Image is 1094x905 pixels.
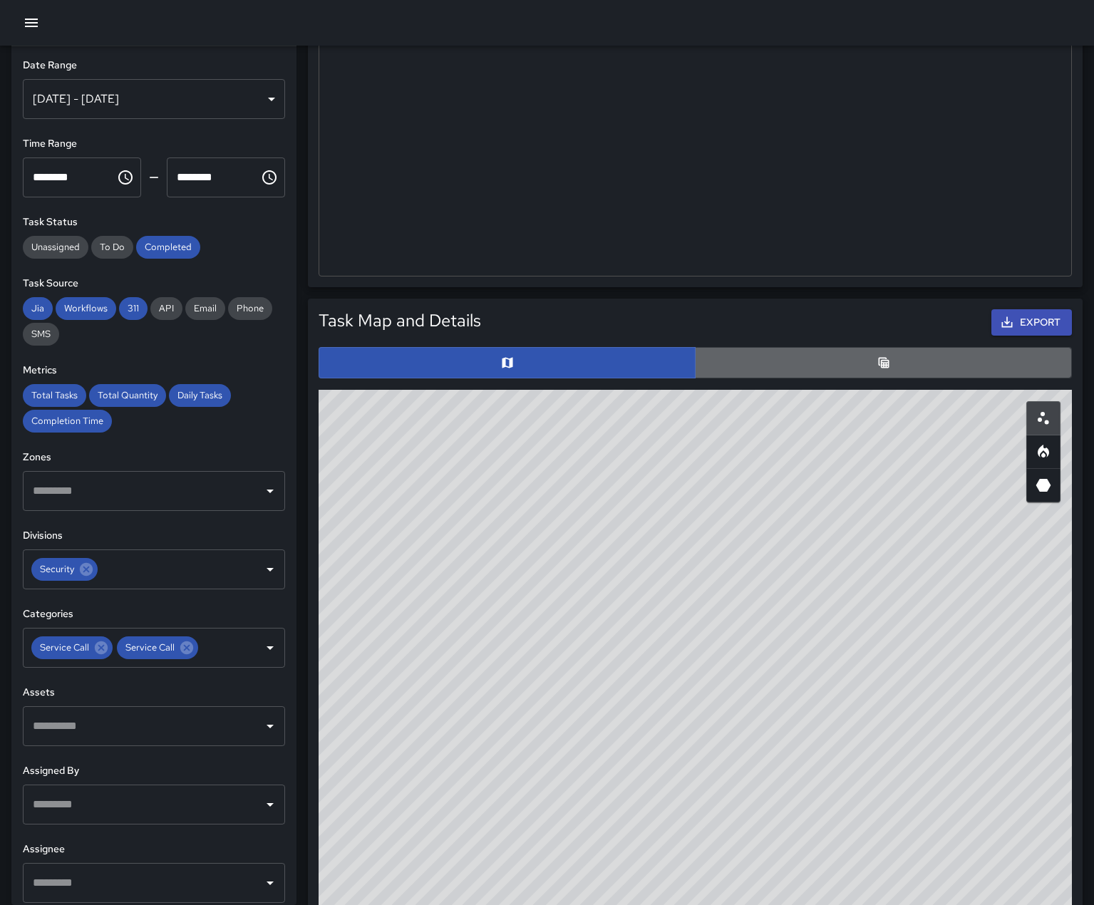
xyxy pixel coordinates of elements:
[695,347,1072,378] button: Table
[23,136,285,152] h6: Time Range
[31,636,113,659] div: Service Call
[111,163,140,192] button: Choose time, selected time is 12:00 AM
[1035,443,1052,460] svg: Heatmap
[31,558,98,581] div: Security
[31,561,83,577] span: Security
[119,302,148,314] span: 311
[23,297,53,320] div: Jia
[23,328,59,340] span: SMS
[1026,435,1061,469] button: Heatmap
[91,236,133,259] div: To Do
[260,795,280,814] button: Open
[23,323,59,346] div: SMS
[117,639,183,656] span: Service Call
[23,79,285,119] div: [DATE] - [DATE]
[23,415,112,427] span: Completion Time
[991,309,1072,336] button: Export
[150,302,182,314] span: API
[23,410,112,433] div: Completion Time
[23,842,285,857] h6: Assignee
[119,297,148,320] div: 311
[260,638,280,658] button: Open
[255,163,284,192] button: Choose time, selected time is 11:59 PM
[117,636,198,659] div: Service Call
[185,297,225,320] div: Email
[169,384,231,407] div: Daily Tasks
[877,356,891,370] svg: Table
[136,236,200,259] div: Completed
[1035,410,1052,427] svg: Scatterplot
[23,450,285,465] h6: Zones
[23,685,285,700] h6: Assets
[31,639,98,656] span: Service Call
[169,389,231,401] span: Daily Tasks
[23,276,285,291] h6: Task Source
[1026,468,1061,502] button: 3D Heatmap
[228,302,272,314] span: Phone
[23,363,285,378] h6: Metrics
[23,389,86,401] span: Total Tasks
[185,302,225,314] span: Email
[23,763,285,779] h6: Assigned By
[150,297,182,320] div: API
[260,716,280,736] button: Open
[1035,477,1052,494] svg: 3D Heatmap
[136,241,200,253] span: Completed
[319,347,696,378] button: Map
[23,606,285,622] h6: Categories
[23,58,285,73] h6: Date Range
[23,236,88,259] div: Unassigned
[56,297,116,320] div: Workflows
[260,481,280,501] button: Open
[500,356,515,370] svg: Map
[23,302,53,314] span: Jia
[23,528,285,544] h6: Divisions
[23,241,88,253] span: Unassigned
[260,873,280,893] button: Open
[56,302,116,314] span: Workflows
[89,384,166,407] div: Total Quantity
[91,241,133,253] span: To Do
[1026,401,1061,435] button: Scatterplot
[228,297,272,320] div: Phone
[23,214,285,230] h6: Task Status
[23,384,86,407] div: Total Tasks
[260,559,280,579] button: Open
[319,309,481,332] h5: Task Map and Details
[89,389,166,401] span: Total Quantity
